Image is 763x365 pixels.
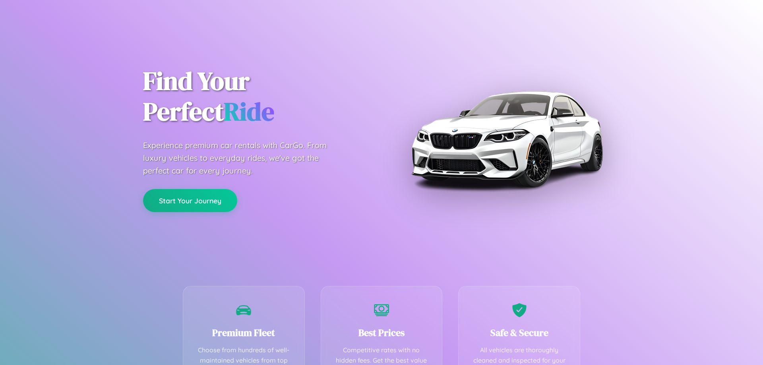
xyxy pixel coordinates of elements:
[195,326,292,339] h3: Premium Fleet
[333,326,430,339] h3: Best Prices
[224,94,274,129] span: Ride
[143,66,370,127] h1: Find Your Perfect
[471,326,568,339] h3: Safe & Secure
[143,139,342,177] p: Experience premium car rentals with CarGo. From luxury vehicles to everyday rides, we've got the ...
[143,189,237,212] button: Start Your Journey
[407,40,606,238] img: Premium BMW car rental vehicle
